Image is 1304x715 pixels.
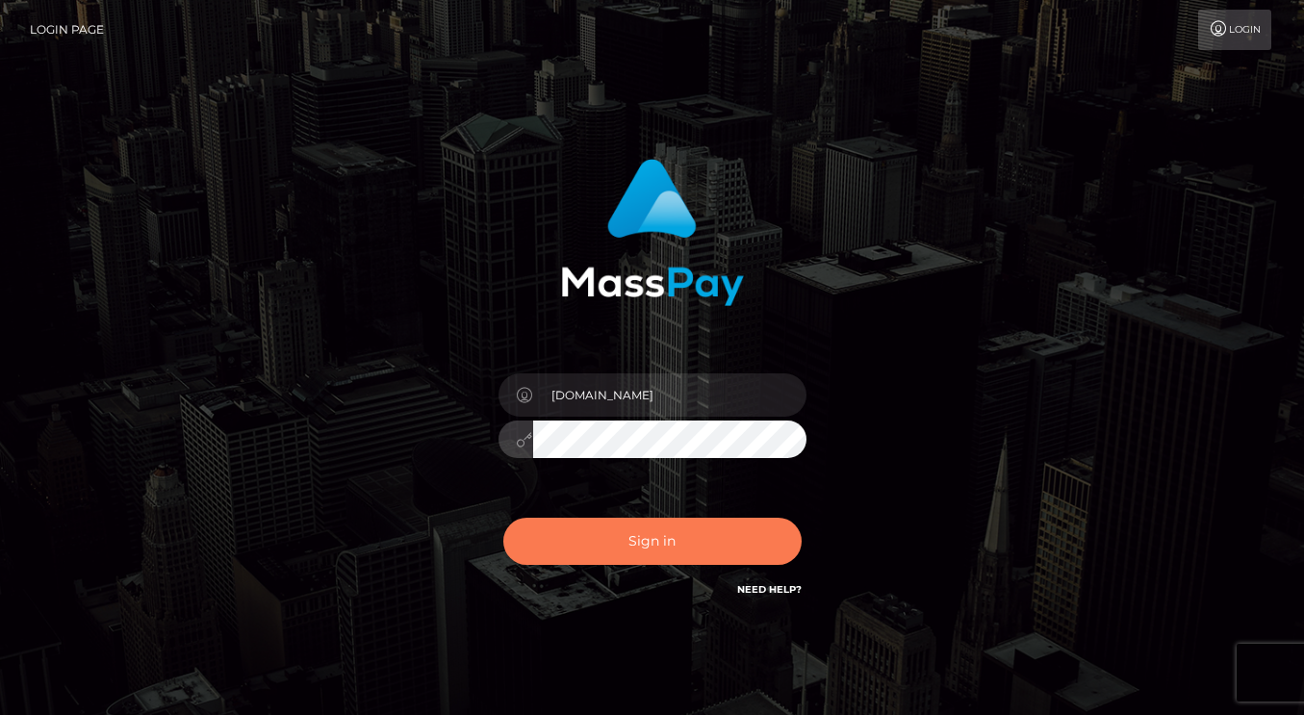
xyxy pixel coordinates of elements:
a: Need Help? [737,583,802,596]
button: Sign in [503,518,802,565]
a: Login [1198,10,1271,50]
input: Username... [533,373,806,417]
a: Login Page [30,10,104,50]
img: MassPay Login [561,159,744,306]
